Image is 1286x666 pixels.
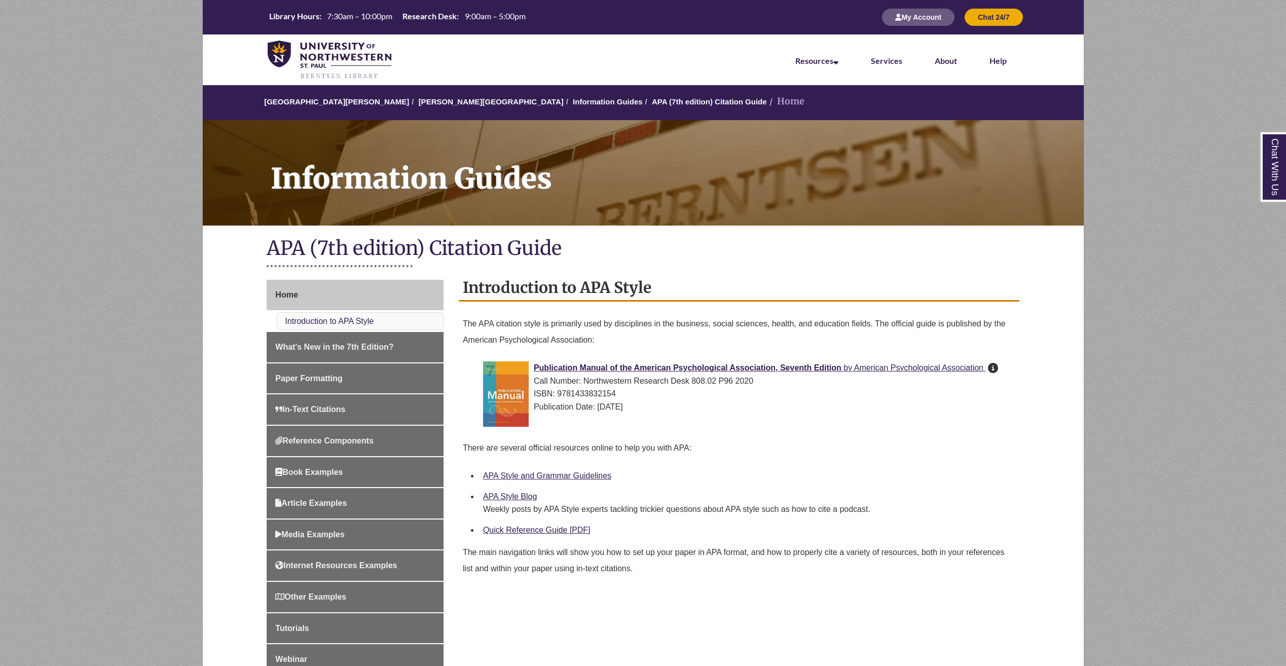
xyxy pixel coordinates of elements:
span: Paper Formatting [275,374,342,383]
span: Internet Resources Examples [275,561,397,570]
span: Media Examples [275,530,345,539]
div: ISBN: 9781433832154 [483,387,1011,400]
span: Publication Manual of the American Psychological Association, Seventh Edition [534,363,841,372]
span: Webinar [275,655,307,663]
p: The APA citation style is primarily used by disciplines in the business, social sciences, health,... [463,312,1015,352]
th: Research Desk: [398,11,460,22]
h1: APA (7th edition) Citation Guide [267,236,1019,263]
p: The main navigation links will show you how to set up your paper in APA format, and how to proper... [463,540,1015,581]
a: Chat 24/7 [965,13,1022,21]
a: Hours Today [265,11,530,24]
a: Information Guides [203,120,1084,226]
a: Publication Manual of the American Psychological Association, Seventh Edition by American Psychol... [534,363,986,372]
span: In-Text Citations [275,405,345,414]
a: Introduction to APA Style [285,317,374,325]
a: Resources [795,56,838,65]
span: Article Examples [275,499,347,507]
img: UNWSP Library Logo [268,41,392,80]
a: [GEOGRAPHIC_DATA][PERSON_NAME] [264,97,409,106]
div: Publication Date: [DATE] [483,400,1011,414]
a: Internet Resources Examples [267,550,444,581]
th: Library Hours: [265,11,323,22]
a: Help [989,56,1007,65]
p: There are several official resources online to help you with APA: [463,436,1015,460]
a: Article Examples [267,488,444,519]
span: What's New in the 7th Edition? [275,343,393,351]
span: American Psychological Association [854,363,983,372]
a: Services [871,56,902,65]
a: What's New in the 7th Edition? [267,332,444,362]
div: Call Number: Northwestern Research Desk 808.02 P96 2020 [483,375,1011,388]
a: [PERSON_NAME][GEOGRAPHIC_DATA] [419,97,564,106]
h2: Introduction to APA Style [459,275,1019,302]
span: Reference Components [275,436,374,445]
a: Information Guides [573,97,643,106]
li: Home [767,94,804,109]
a: Home [267,280,444,310]
span: by [843,363,852,372]
a: Reference Components [267,426,444,456]
a: Tutorials [267,613,444,644]
a: APA Style and Grammar Guidelines [483,471,611,480]
button: My Account [882,9,954,26]
div: Weekly posts by APA Style experts tackling trickier questions about APA style such as how to cite... [483,503,1011,515]
a: Media Examples [267,520,444,550]
a: In-Text Citations [267,394,444,425]
table: Hours Today [265,11,530,23]
h1: Information Guides [260,120,1084,212]
span: 7:30am – 10:00pm [327,11,392,21]
span: Tutorials [275,624,309,633]
a: APA Style Blog [483,492,537,501]
a: My Account [882,13,954,21]
button: Chat 24/7 [965,9,1022,26]
a: Paper Formatting [267,363,444,394]
a: Book Examples [267,457,444,488]
a: About [935,56,957,65]
span: Book Examples [275,468,343,476]
span: Home [275,290,298,299]
span: 9:00am – 5:00pm [465,11,526,21]
a: Quick Reference Guide [PDF] [483,526,591,534]
a: Other Examples [267,582,444,612]
a: APA (7th edition) Citation Guide [652,97,767,106]
span: Other Examples [275,593,346,601]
